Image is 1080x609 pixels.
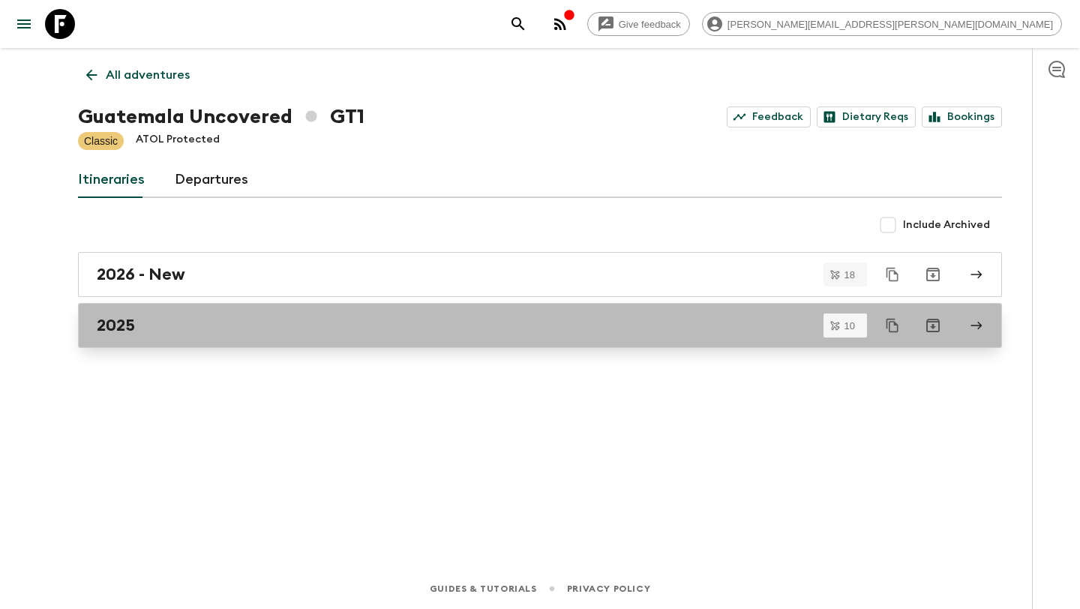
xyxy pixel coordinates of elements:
[175,162,248,198] a: Departures
[903,217,990,232] span: Include Archived
[918,259,948,289] button: Archive
[719,19,1061,30] span: [PERSON_NAME][EMAIL_ADDRESS][PERSON_NAME][DOMAIN_NAME]
[97,265,185,284] h2: 2026 - New
[918,310,948,340] button: Archive
[727,106,811,127] a: Feedback
[879,312,906,339] button: Duplicate
[84,133,118,148] p: Classic
[136,132,220,150] p: ATOL Protected
[430,580,537,597] a: Guides & Tutorials
[78,102,364,132] h1: Guatemala Uncovered GT1
[78,162,145,198] a: Itineraries
[97,316,135,335] h2: 2025
[835,321,864,331] span: 10
[106,66,190,84] p: All adventures
[587,12,690,36] a: Give feedback
[78,303,1002,348] a: 2025
[610,19,689,30] span: Give feedback
[835,270,864,280] span: 18
[702,12,1062,36] div: [PERSON_NAME][EMAIL_ADDRESS][PERSON_NAME][DOMAIN_NAME]
[9,9,39,39] button: menu
[922,106,1002,127] a: Bookings
[78,60,198,90] a: All adventures
[567,580,650,597] a: Privacy Policy
[78,252,1002,297] a: 2026 - New
[879,261,906,288] button: Duplicate
[817,106,916,127] a: Dietary Reqs
[503,9,533,39] button: search adventures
